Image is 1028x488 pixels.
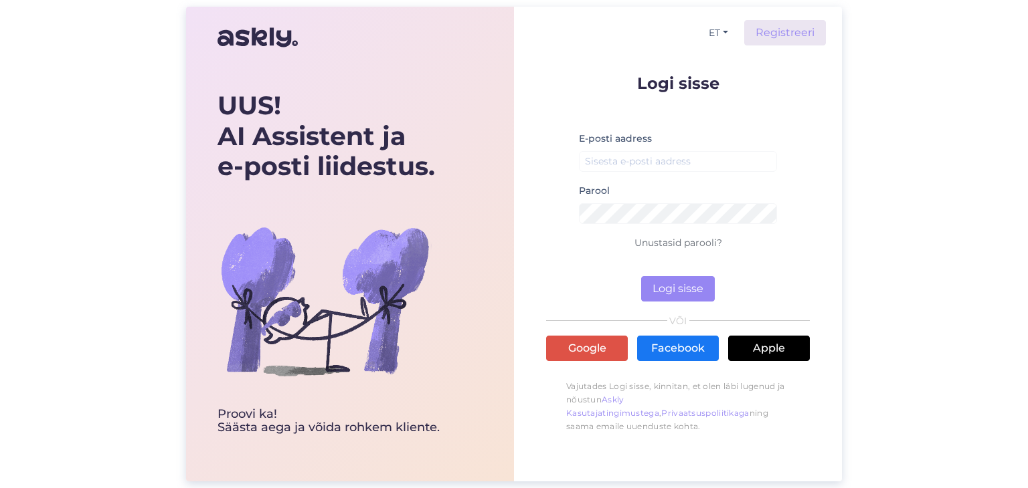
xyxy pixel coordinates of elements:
[218,194,432,408] img: bg-askly
[546,75,810,92] p: Logi sisse
[667,316,689,326] span: VÕI
[579,184,610,198] label: Parool
[218,21,298,53] img: Askly
[661,408,749,418] a: Privaatsuspoliitikaga
[728,336,810,361] a: Apple
[218,408,440,435] div: Proovi ka! Säästa aega ja võida rohkem kliente.
[218,90,440,182] div: UUS! AI Assistent ja e-posti liidestus.
[744,20,826,45] a: Registreeri
[579,151,777,172] input: Sisesta e-posti aadress
[579,132,652,146] label: E-posti aadress
[634,237,722,249] a: Unustasid parooli?
[637,336,719,361] a: Facebook
[703,23,734,43] button: ET
[546,373,810,440] p: Vajutades Logi sisse, kinnitan, et olen läbi lugenud ja nõustun , ning saama emaile uuenduste kohta.
[546,336,628,361] a: Google
[566,394,659,418] a: Askly Kasutajatingimustega
[641,276,715,301] button: Logi sisse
